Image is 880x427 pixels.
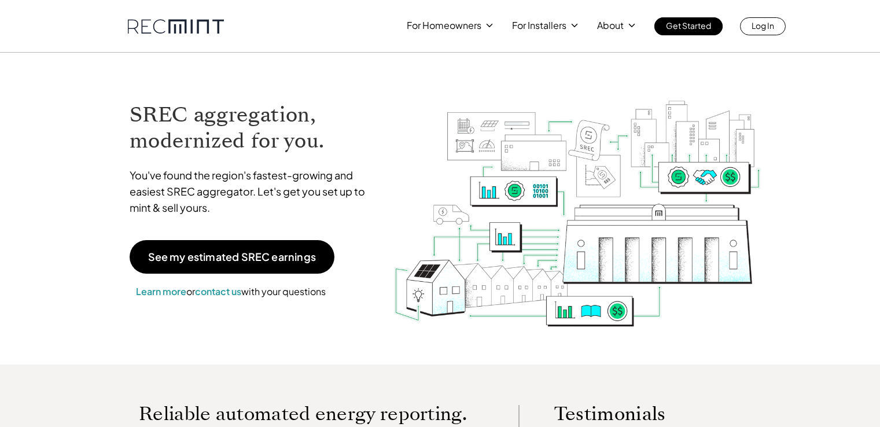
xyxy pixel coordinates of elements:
[654,17,723,35] a: Get Started
[752,17,774,34] p: Log In
[130,240,334,274] a: See my estimated SREC earnings
[139,405,484,422] p: Reliable automated energy reporting.
[407,17,481,34] p: For Homeowners
[740,17,786,35] a: Log In
[666,17,711,34] p: Get Started
[597,17,624,34] p: About
[130,102,376,154] h1: SREC aggregation, modernized for you.
[136,285,186,297] a: Learn more
[195,285,241,297] a: contact us
[148,252,316,262] p: See my estimated SREC earnings
[130,284,332,299] p: or with your questions
[130,167,376,216] p: You've found the region's fastest-growing and easiest SREC aggregator. Let's get you set up to mi...
[554,405,727,422] p: Testimonials
[512,17,566,34] p: For Installers
[393,70,762,330] img: RECmint value cycle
